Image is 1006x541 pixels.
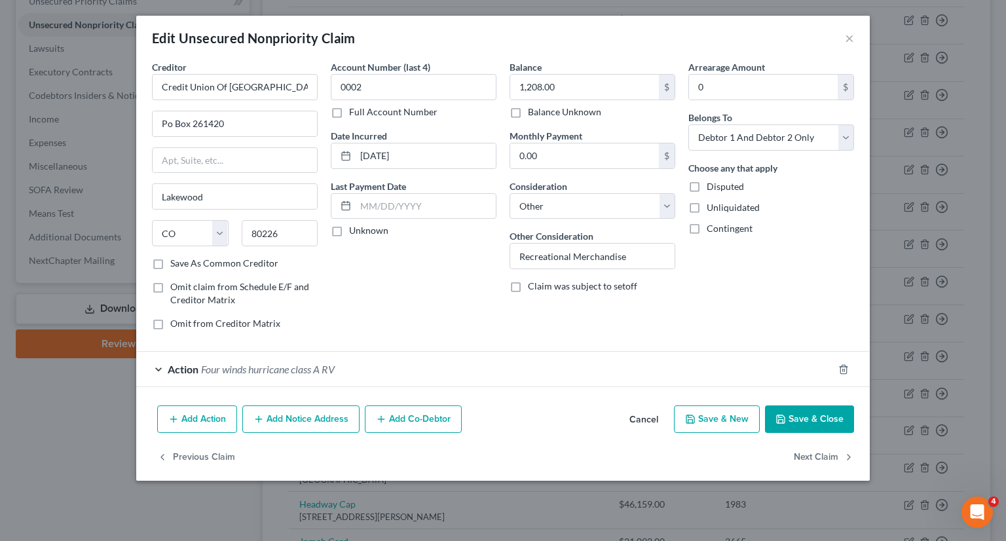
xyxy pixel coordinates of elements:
label: Full Account Number [349,105,438,119]
div: $ [659,143,675,168]
label: Consideration [510,179,567,193]
input: Apt, Suite, etc... [153,148,317,173]
input: Search creditor by name... [152,74,318,100]
input: Enter zip... [242,220,318,246]
label: Save As Common Creditor [170,257,278,270]
span: Disputed [707,181,744,192]
input: XXXX [331,74,496,100]
input: MM/DD/YYYY [356,194,496,219]
div: $ [659,75,675,100]
input: Specify... [510,244,675,269]
label: Balance Unknown [528,105,601,119]
label: Monthly Payment [510,129,582,143]
label: Unknown [349,224,388,237]
button: Save & New [674,405,760,433]
span: Action [168,363,198,375]
button: Add Co-Debtor [365,405,462,433]
span: Unliquidated [707,202,760,213]
label: Account Number (last 4) [331,60,430,74]
span: Claim was subject to setoff [528,280,637,291]
span: Contingent [707,223,753,234]
input: 0.00 [689,75,838,100]
label: Balance [510,60,542,74]
button: Save & Close [765,405,854,433]
span: Omit claim from Schedule E/F and Creditor Matrix [170,281,309,305]
input: Enter address... [153,111,317,136]
label: Other Consideration [510,229,593,243]
label: Date Incurred [331,129,387,143]
button: Cancel [619,407,669,433]
span: 4 [988,496,999,507]
input: 0.00 [510,143,659,168]
span: Omit from Creditor Matrix [170,318,280,329]
span: Belongs To [688,112,732,123]
label: Arrearage Amount [688,60,765,74]
button: Add Notice Address [242,405,360,433]
button: Previous Claim [157,443,235,471]
iframe: Intercom live chat [961,496,993,528]
button: × [845,30,854,46]
div: Edit Unsecured Nonpriority Claim [152,29,356,47]
div: $ [838,75,853,100]
input: 0.00 [510,75,659,100]
label: Choose any that apply [688,161,777,175]
span: Creditor [152,62,187,73]
input: MM/DD/YYYY [356,143,496,168]
label: Last Payment Date [331,179,406,193]
button: Add Action [157,405,237,433]
button: Next Claim [794,443,854,471]
span: Four winds hurricane class A RV [201,363,335,375]
input: Enter city... [153,184,317,209]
